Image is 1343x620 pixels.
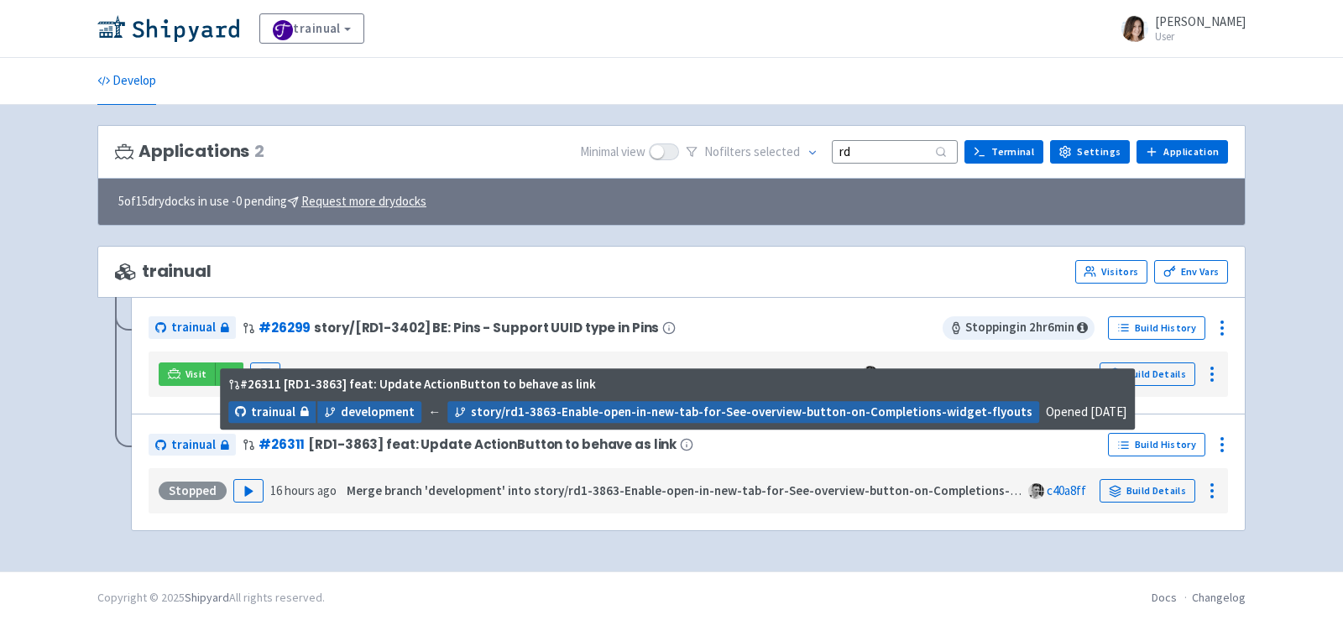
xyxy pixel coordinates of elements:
a: Env Vars [1154,260,1228,284]
input: Search... [832,140,958,163]
strong: Merge branch 'development' into story/rd1-3863-Enable-open-in-new-tab-for-See-overview-button-on-... [347,482,1095,498]
a: Build History [1108,316,1205,340]
div: # 26311 [RD1-3863] feat: Update ActionButton to behave as link [228,375,596,394]
span: [PERSON_NAME] [1155,13,1246,29]
a: trainual [149,316,236,339]
span: Visit [186,367,207,381]
a: Shipyard [185,590,229,605]
span: Deployed [287,366,409,382]
time: [DATE] [1090,404,1126,419]
button: Pause [250,362,280,386]
div: Stopped [159,482,227,500]
a: trainual [259,13,364,44]
a: #26311 [259,435,305,453]
a: #26299 [259,319,311,336]
button: Play [233,479,264,503]
a: 38c2c37 [881,366,922,382]
span: trainual [171,435,216,455]
span: No filter s [704,143,800,162]
span: selected [754,143,800,159]
u: Request more drydocks [301,193,426,209]
span: trainual [251,403,295,422]
a: trainual [149,434,236,456]
a: story/rd1-3863-Enable-open-in-new-tab-for-See-overview-button-on-Completions-widget-flyouts [447,401,1039,424]
span: Stopping in 2 hr 6 min [943,316,1095,340]
span: story/rd1-3863-Enable-open-in-new-tab-for-See-overview-button-on-Completions-widget-flyouts [471,403,1032,422]
span: Opened [1046,404,1126,419]
a: c40a8ff [1047,482,1086,498]
span: 2 [254,142,264,161]
span: development [341,403,415,422]
time: 1 second ago [340,366,409,382]
strong: Merge branch 'development' into story/rd1-3865_support_uuid_type_in_pins [419,366,856,382]
div: Copyright © 2025 All rights reserved. [97,589,325,607]
span: trainual [171,318,216,337]
a: Changelog [1192,590,1246,605]
span: story/[RD1-3402] BE: Pins - Support UUID type in Pins [314,320,659,335]
a: Build Details [1100,362,1195,386]
h3: Applications [115,142,264,161]
a: Settings [1050,140,1130,164]
a: trainual [228,401,316,424]
span: ← [428,403,441,422]
a: Docs [1152,590,1177,605]
a: Visitors [1075,260,1147,284]
span: [RD1-3863] feat: Update ActionButton to behave as link [308,437,677,451]
a: Build Details [1100,479,1195,503]
small: User [1155,31,1246,42]
span: trainual [115,262,212,281]
span: 5 of 15 drydocks in use - 0 pending [118,192,426,211]
a: Application [1137,140,1228,164]
a: Visit [159,362,216,386]
time: 16 hours ago [270,482,337,498]
a: Develop [97,58,156,105]
a: Terminal [964,140,1043,164]
img: Shipyard logo [97,15,239,42]
span: Minimal view [580,143,645,162]
a: Build History [1108,433,1205,456]
a: development [317,401,421,424]
a: [PERSON_NAME] User [1111,15,1246,42]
